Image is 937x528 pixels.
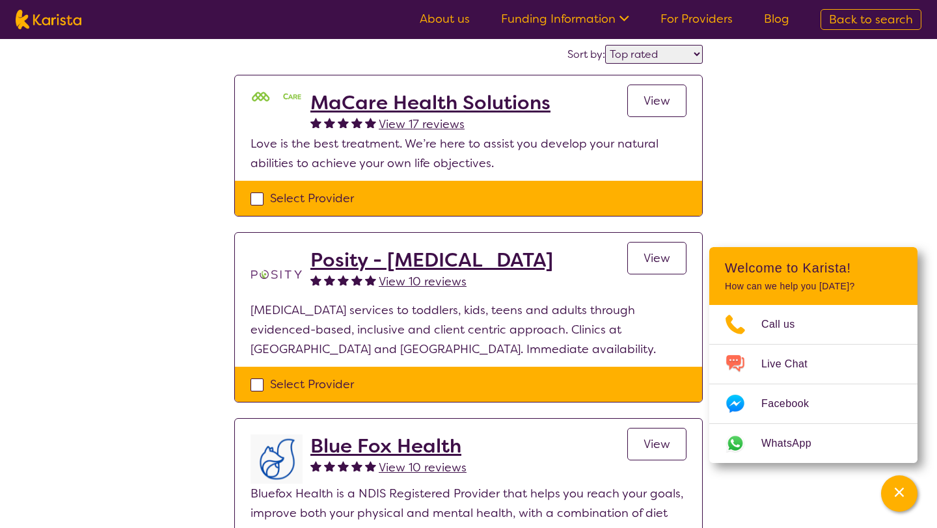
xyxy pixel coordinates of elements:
img: fullstar [365,460,376,471]
span: Call us [761,315,811,334]
span: WhatsApp [761,434,827,453]
img: lyehhyr6avbivpacwqcf.png [251,434,303,484]
span: View [644,436,670,452]
a: Web link opens in a new tab. [709,424,917,463]
a: Posity - [MEDICAL_DATA] [310,248,553,272]
span: View 17 reviews [379,116,465,132]
img: fullstar [351,117,362,128]
img: fullstar [324,460,335,471]
span: View [644,250,670,266]
a: For Providers [660,11,733,27]
img: fullstar [324,117,335,128]
a: About us [420,11,470,27]
a: View 10 reviews [379,272,467,291]
img: mgttalrdbt23wl6urpfy.png [251,91,303,104]
img: fullstar [351,274,362,285]
a: Back to search [821,9,921,30]
a: View [627,428,686,460]
a: View 10 reviews [379,458,467,477]
img: fullstar [310,117,321,128]
span: View [644,93,670,109]
img: fullstar [310,460,321,471]
span: Live Chat [761,354,823,374]
img: Karista logo [16,10,81,29]
p: How can we help you [DATE]? [725,281,902,292]
a: Funding Information [501,11,629,27]
img: fullstar [338,274,349,285]
img: fullstar [338,117,349,128]
a: View [627,85,686,117]
img: fullstar [310,274,321,285]
img: fullstar [338,460,349,471]
span: Back to search [829,12,913,27]
a: View 17 reviews [379,114,465,134]
div: Channel Menu [709,247,917,463]
a: Blog [764,11,789,27]
span: View 10 reviews [379,274,467,289]
a: MaCare Health Solutions [310,91,550,114]
span: View 10 reviews [379,460,467,475]
img: fullstar [324,274,335,285]
h2: Welcome to Karista! [725,260,902,276]
span: Facebook [761,394,824,414]
a: View [627,242,686,274]
p: [MEDICAL_DATA] services to toddlers, kids, teens and adults through evidenced-based, inclusive an... [251,300,686,359]
img: t1bslo80pcylnzwjhndq.png [251,248,303,300]
img: fullstar [351,460,362,471]
button: Channel Menu [881,475,917,512]
label: Sort by: [567,47,605,61]
a: Blue Fox Health [310,434,467,458]
img: fullstar [365,274,376,285]
p: Love is the best treatment. We’re here to assist you develop your natural abilities to achieve yo... [251,134,686,173]
img: fullstar [365,117,376,128]
ul: Choose channel [709,305,917,463]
